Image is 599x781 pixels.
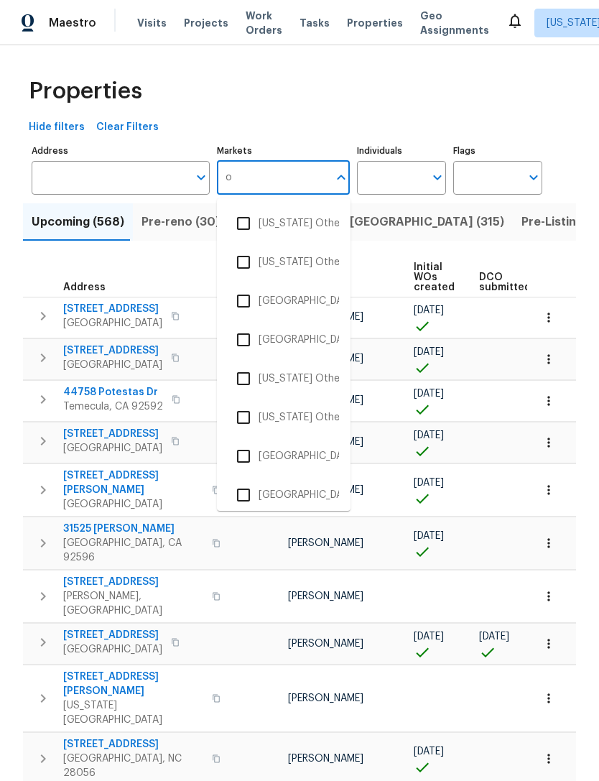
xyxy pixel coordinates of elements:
li: [US_STATE] Other [228,402,339,433]
span: [DATE] [414,347,444,357]
button: Open [191,167,211,188]
label: Flags [453,147,542,155]
span: [PERSON_NAME] [288,591,363,601]
span: [DATE] [414,430,444,440]
span: [DATE] [414,632,444,642]
span: [GEOGRAPHIC_DATA] [63,497,203,512]
span: Initial WOs created [414,262,455,292]
label: Address [32,147,210,155]
span: [GEOGRAPHIC_DATA] [63,642,162,657]
button: Hide filters [23,114,90,141]
span: [DATE] [414,531,444,541]
span: [STREET_ADDRESS] [63,343,162,358]
input: Search ... [217,161,329,195]
label: Individuals [357,147,446,155]
button: Close [331,167,351,188]
span: Hide filters [29,119,85,137]
span: [STREET_ADDRESS][PERSON_NAME] [63,468,203,497]
span: [PERSON_NAME] [288,639,363,649]
li: [GEOGRAPHIC_DATA], [GEOGRAPHIC_DATA] [228,286,339,316]
span: Maestro [49,16,96,30]
span: Temecula, CA 92592 [63,399,163,414]
span: Tasks [299,18,330,28]
span: [DATE] [479,632,509,642]
li: [US_STATE] Other [228,364,339,394]
span: [PERSON_NAME] [288,754,363,764]
span: [GEOGRAPHIC_DATA] [63,358,162,372]
button: Open [427,167,447,188]
li: [GEOGRAPHIC_DATA], [GEOGRAPHIC_DATA] [228,325,339,355]
span: Address [63,282,106,292]
span: [STREET_ADDRESS] [63,427,162,441]
span: 31525 [PERSON_NAME] [63,522,203,536]
span: In-[GEOGRAPHIC_DATA] (315) [335,212,504,232]
span: [STREET_ADDRESS] [63,302,162,316]
span: DCO submitted [479,272,531,292]
span: Pre-reno (30) [141,212,220,232]
span: Properties [29,84,142,98]
span: [STREET_ADDRESS][PERSON_NAME] [63,670,203,698]
span: [PERSON_NAME] [288,538,363,548]
span: Properties [347,16,403,30]
span: Upcoming (568) [32,212,124,232]
span: [DATE] [414,747,444,757]
span: [STREET_ADDRESS] [63,737,203,752]
label: Markets [217,147,350,155]
span: [GEOGRAPHIC_DATA], NC 28056 [63,752,203,780]
li: [GEOGRAPHIC_DATA], [GEOGRAPHIC_DATA] [228,441,339,471]
li: [US_STATE] Other [228,208,339,239]
span: [GEOGRAPHIC_DATA] [63,316,162,331]
span: [GEOGRAPHIC_DATA], CA 92596 [63,536,203,565]
span: Visits [137,16,167,30]
span: [DATE] [414,305,444,315]
button: Clear Filters [90,114,164,141]
span: Projects [184,16,228,30]
span: 44758 Potestas Dr [63,385,163,399]
span: [STREET_ADDRESS] [63,628,162,642]
span: [STREET_ADDRESS] [63,575,203,589]
span: [GEOGRAPHIC_DATA] [63,441,162,456]
span: [PERSON_NAME] [288,693,363,703]
button: Open [524,167,544,188]
span: [US_STATE][GEOGRAPHIC_DATA] [63,698,203,727]
span: Work Orders [246,9,282,37]
span: [DATE] [414,389,444,399]
li: [GEOGRAPHIC_DATA] [228,480,339,510]
span: Geo Assignments [420,9,489,37]
span: Clear Filters [96,119,159,137]
span: [DATE] [414,478,444,488]
li: [US_STATE] Other [228,247,339,277]
span: [PERSON_NAME], [GEOGRAPHIC_DATA] [63,589,203,618]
